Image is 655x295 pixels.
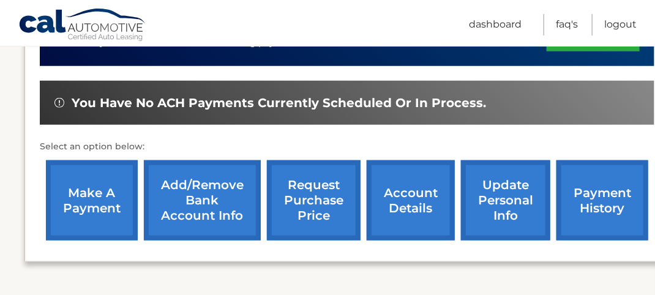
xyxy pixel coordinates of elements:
[461,160,550,241] a: update personal info
[18,8,147,43] a: Cal Automotive
[469,14,522,35] a: Dashboard
[72,95,486,111] span: You have no ACH payments currently scheduled or in process.
[367,160,455,241] a: account details
[46,160,138,241] a: make a payment
[40,140,654,154] p: Select an option below:
[267,160,361,241] a: request purchase price
[54,98,64,108] img: alert-white.svg
[556,160,648,241] a: payment history
[556,14,578,35] a: FAQ's
[604,14,637,35] a: Logout
[144,160,261,241] a: Add/Remove bank account info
